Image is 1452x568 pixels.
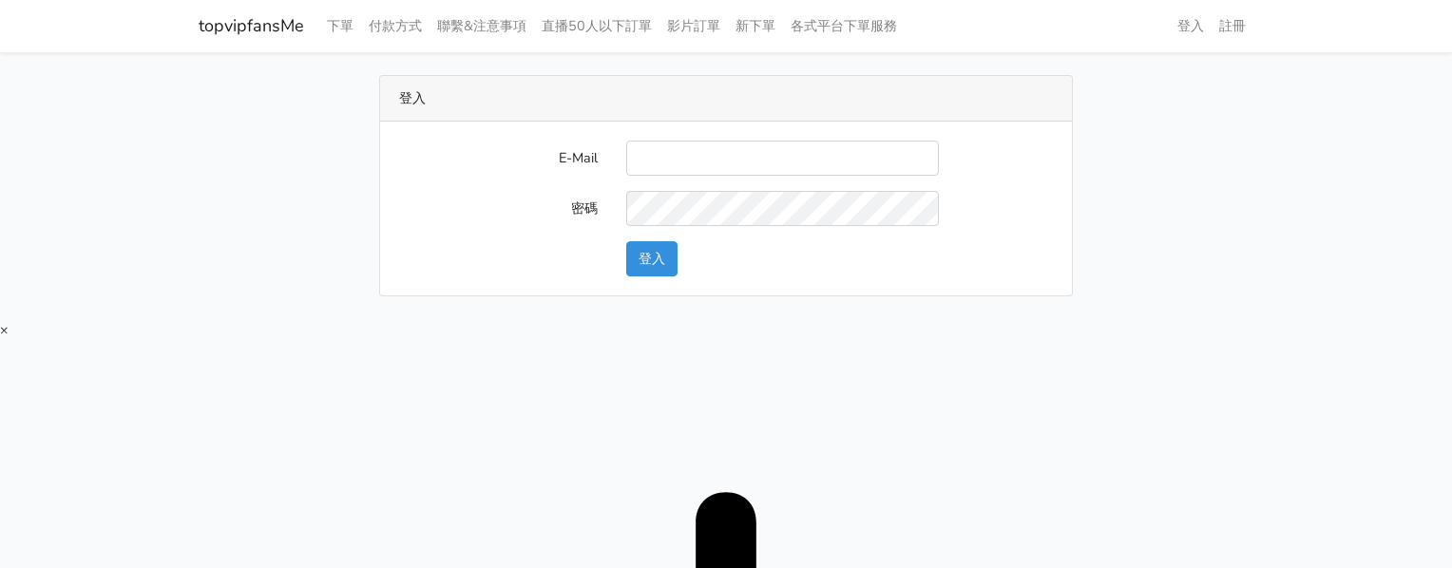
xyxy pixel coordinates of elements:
[1212,8,1253,45] a: 註冊
[430,8,534,45] a: 聯繫&注意事項
[199,8,304,45] a: topvipfansMe
[783,8,905,45] a: 各式平台下單服務
[659,8,728,45] a: 影片訂單
[385,191,612,226] label: 密碼
[626,241,678,276] button: 登入
[361,8,430,45] a: 付款方式
[385,141,612,176] label: E-Mail
[728,8,783,45] a: 新下單
[534,8,659,45] a: 直播50人以下訂單
[1170,8,1212,45] a: 登入
[319,8,361,45] a: 下單
[380,76,1072,122] div: 登入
